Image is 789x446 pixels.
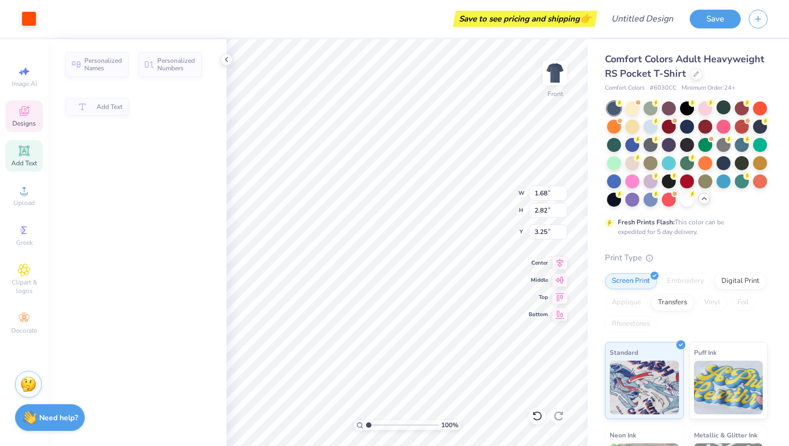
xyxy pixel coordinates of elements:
span: 100 % [441,420,458,430]
span: 👉 [580,12,591,25]
div: Applique [605,295,648,311]
span: Metallic & Glitter Ink [694,429,757,441]
div: Embroidery [660,273,711,289]
span: Neon Ink [610,429,636,441]
div: Foil [730,295,756,311]
img: Front [544,62,566,84]
span: Middle [529,276,548,284]
div: Front [547,89,563,99]
span: Top [529,294,548,301]
span: Bottom [529,311,548,318]
div: Digital Print [714,273,766,289]
div: Screen Print [605,273,657,289]
span: Clipart & logos [5,278,43,295]
span: Designs [12,119,36,128]
div: This color can be expedited for 5 day delivery. [618,217,750,237]
span: Comfort Colors [605,84,645,93]
span: Greek [16,238,33,247]
span: Image AI [12,79,37,88]
strong: Fresh Prints Flash: [618,218,675,226]
span: Standard [610,347,638,358]
strong: Need help? [39,413,78,423]
span: Personalized Numbers [157,57,195,72]
span: # 6030CC [650,84,676,93]
span: Upload [13,199,35,207]
div: Save to see pricing and shipping [456,11,595,27]
input: Untitled Design [603,8,682,30]
img: Standard [610,361,679,414]
span: Center [529,259,548,267]
span: Personalized Names [84,57,122,72]
span: Decorate [11,326,37,335]
img: Puff Ink [694,361,763,414]
div: Vinyl [697,295,727,311]
button: Save [690,10,741,28]
span: Puff Ink [694,347,717,358]
div: Transfers [651,295,694,311]
span: Minimum Order: 24 + [682,84,735,93]
span: Add Text [97,103,122,111]
span: Comfort Colors Adult Heavyweight RS Pocket T-Shirt [605,53,764,80]
span: Add Text [11,159,37,167]
div: Rhinestones [605,316,657,332]
div: Print Type [605,252,768,264]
